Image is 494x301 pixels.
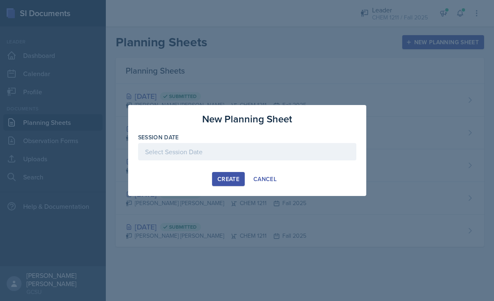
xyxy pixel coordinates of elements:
label: Session Date [138,133,179,141]
button: Create [212,172,245,186]
button: Cancel [248,172,282,186]
div: Create [217,176,239,182]
h3: New Planning Sheet [202,112,292,127]
div: Cancel [253,176,277,182]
